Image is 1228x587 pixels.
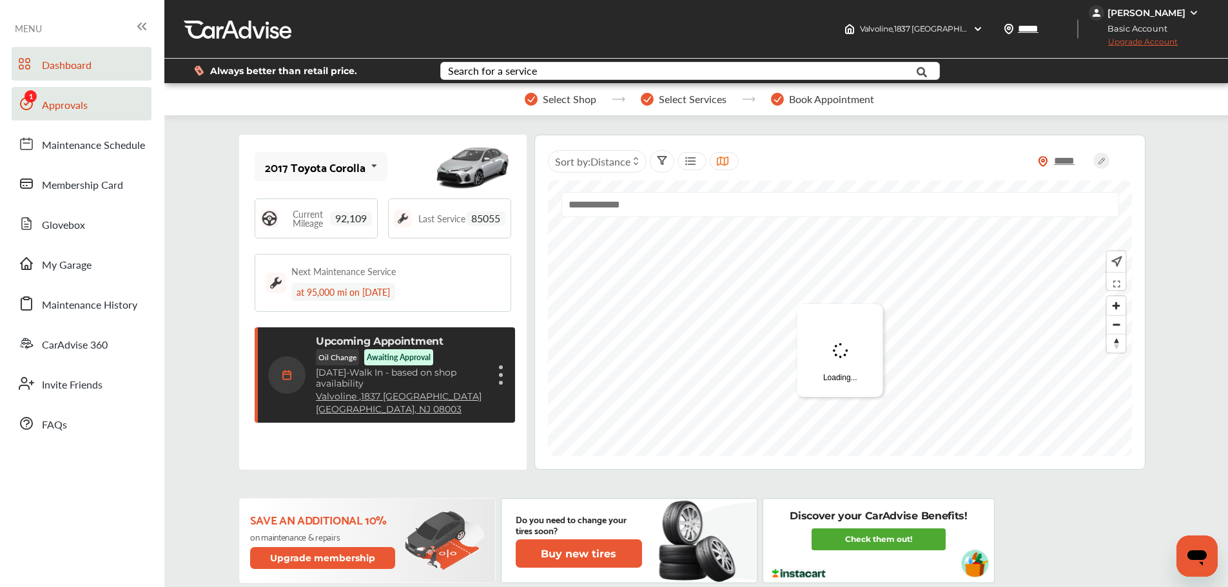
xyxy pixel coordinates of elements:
[742,97,755,102] img: stepper-arrow.e24c07c6.svg
[790,509,967,523] p: Discover your CarAdvise Benefits!
[405,511,485,571] img: update-membership.81812027.svg
[658,495,743,586] img: new-tire.a0c7fe23.svg
[516,539,645,568] a: Buy new tires
[42,377,102,394] span: Invite Friends
[797,304,883,397] div: Loading...
[1107,7,1185,19] div: [PERSON_NAME]
[42,97,88,114] span: Approvals
[12,287,151,320] a: Maintenance History
[812,528,946,550] a: Check them out!
[1038,156,1048,167] img: location_vector_orange.38f05af8.svg
[590,154,630,169] span: Distance
[1189,8,1199,18] img: WGsFRI8htEPBVLJbROoPRyZpYNWhNONpIPPETTm6eUC0GeLEiAAAAAElFTkSuQmCC
[1090,22,1177,35] span: Basic Account
[12,407,151,440] a: FAQs
[42,57,92,74] span: Dashboard
[346,367,349,378] span: -
[1176,535,1218,577] iframe: Button to launch messaging window
[543,93,596,105] span: Select Shop
[291,265,396,278] div: Next Maintenance Service
[525,93,538,106] img: stepper-checkmark.b5569197.svg
[973,24,983,34] img: header-down-arrow.9dd2ce7d.svg
[316,349,359,365] p: Oil Change
[844,24,855,34] img: header-home-logo.8d720a4f.svg
[250,532,398,542] p: on maintenance & repairs
[42,137,145,154] span: Maintenance Schedule
[42,337,108,354] span: CarAdvise 360
[316,367,346,378] span: [DATE]
[42,257,92,274] span: My Garage
[516,514,642,535] p: Do you need to change your tires soon?
[316,335,443,347] p: Upcoming Appointment
[548,180,1132,456] canvas: Map
[394,209,412,227] img: maintenance_logo
[1107,334,1126,352] button: Reset bearing to north
[1107,296,1126,315] button: Zoom in
[268,356,306,394] img: calendar-icon.35d1de04.svg
[1089,5,1104,21] img: jVpblrzwTbfkPYzPPzSLxeg0AAAAASUVORK5CYII=
[659,93,726,105] span: Select Services
[771,93,784,106] img: stepper-checkmark.b5569197.svg
[42,177,123,194] span: Membership Card
[1109,255,1122,269] img: recenter.ce011a49.svg
[291,283,395,301] div: at 95,000 mi on [DATE]
[12,167,151,200] a: Membership Card
[250,512,398,526] p: Save an additional 10%
[316,391,482,402] a: Valvoline ,1837 [GEOGRAPHIC_DATA]
[641,93,654,106] img: stepper-checkmark.b5569197.svg
[42,297,137,314] span: Maintenance History
[42,217,85,234] span: Glovebox
[434,138,511,196] img: mobile_11477_st0640_046.jpg
[316,404,462,415] a: [GEOGRAPHIC_DATA], NJ 08003
[1107,315,1126,334] button: Zoom out
[367,352,431,363] p: Awaiting Approval
[15,23,42,34] span: MENU
[1077,19,1078,39] img: header-divider.bc55588e.svg
[12,207,151,240] a: Glovebox
[316,367,487,389] p: Walk In - based on shop availability
[260,209,278,227] img: steering_logo
[612,97,625,102] img: stepper-arrow.e24c07c6.svg
[266,273,286,293] img: maintenance_logo
[789,93,874,105] span: Book Appointment
[12,327,151,360] a: CarAdvise 360
[12,247,151,280] a: My Garage
[12,87,151,120] a: Approvals
[1107,316,1126,334] span: Zoom out
[1089,37,1178,53] span: Upgrade Account
[265,160,365,173] div: 2017 Toyota Corolla
[330,211,372,226] span: 92,109
[12,47,151,81] a: Dashboard
[250,547,396,569] button: Upgrade membership
[12,367,151,400] a: Invite Friends
[210,66,357,75] span: Always better than retail price.
[516,539,642,568] button: Buy new tires
[770,569,828,578] img: instacart-logo.217963cc.svg
[860,24,1118,34] span: Valvoline , 1837 [GEOGRAPHIC_DATA] [GEOGRAPHIC_DATA] , NJ 08003
[1004,24,1014,34] img: location_vector.a44bc228.svg
[466,211,505,226] span: 85055
[42,417,67,434] span: FAQs
[194,65,204,76] img: dollor_label_vector.a70140d1.svg
[418,214,465,223] span: Last Service
[555,154,630,169] span: Sort by :
[448,66,537,76] div: Search for a service
[285,209,330,227] span: Current Mileage
[12,127,151,160] a: Maintenance Schedule
[961,550,989,577] img: instacart-vehicle.0979a191.svg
